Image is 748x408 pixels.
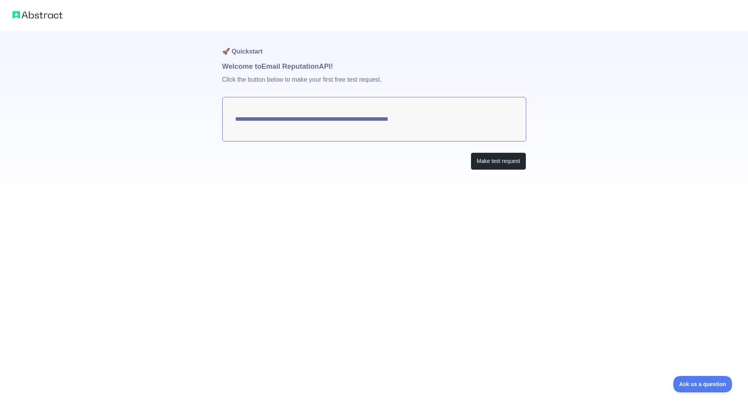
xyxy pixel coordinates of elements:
[13,9,63,20] img: Abstract logo
[222,61,526,72] h1: Welcome to Email Reputation API!
[222,72,526,97] p: Click the button below to make your first free test request.
[222,31,526,61] h1: 🚀 Quickstart
[471,152,526,170] button: Make test request
[673,376,732,392] iframe: Toggle Customer Support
